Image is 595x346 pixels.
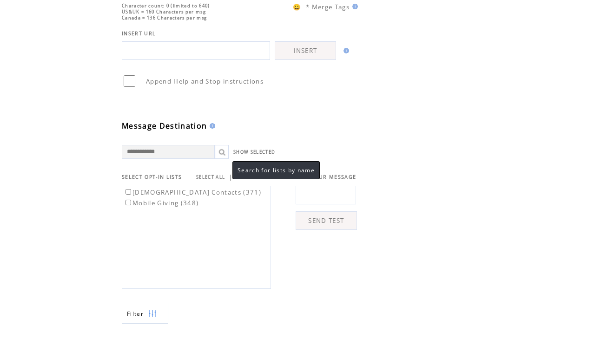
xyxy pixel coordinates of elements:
span: Show filters [127,310,144,318]
label: [DEMOGRAPHIC_DATA] Contacts (371) [124,188,261,196]
span: 😀 [293,3,301,11]
span: INSERT URL [122,30,156,37]
a: SELECT ALL [196,174,225,180]
a: Filter [122,303,168,324]
img: help.gif [341,48,349,53]
span: Append Help and Stop instructions [146,77,264,85]
a: INSERT [275,41,336,60]
label: Mobile Giving (348) [124,199,198,207]
img: filters.png [148,303,157,324]
span: US&UK = 160 Characters per msg [122,9,206,15]
span: | [229,173,232,181]
span: * Merge Tags [306,3,350,11]
input: Mobile Giving (348) [126,200,131,205]
input: [DEMOGRAPHIC_DATA] Contacts (371) [126,189,131,195]
a: SHOW SELECTED [233,149,275,155]
a: SEND TEST [296,211,357,230]
img: help.gif [207,123,215,129]
span: TEST YOUR MESSAGE [296,174,357,180]
span: Character count: 0 (limited to 640) [122,3,210,9]
span: Search for lists by name [238,166,315,174]
img: help.gif [350,4,358,9]
span: Canada = 136 Characters per msg [122,15,207,21]
span: SELECT OPT-IN LISTS [122,174,182,180]
span: Message Destination [122,121,207,131]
